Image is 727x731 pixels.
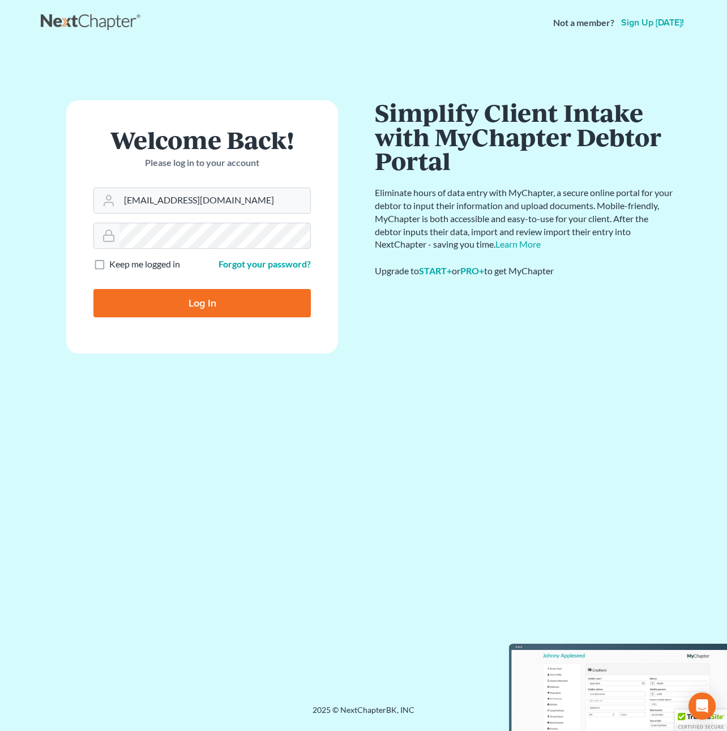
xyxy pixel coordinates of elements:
input: Email Address [119,188,310,213]
a: PRO+ [460,265,484,276]
div: Open Intercom Messenger [688,692,716,720]
a: Learn More [495,239,541,249]
div: TrustedSite Certified [675,709,727,731]
p: Eliminate hours of data entry with MyChapter, a secure online portal for your debtor to input the... [375,186,675,251]
div: Upgrade to or to get MyChapter [375,265,675,278]
div: 2025 © NextChapterBK, INC [41,704,686,725]
a: START+ [419,265,452,276]
a: Forgot your password? [219,258,311,269]
p: Please log in to your account [93,156,311,169]
strong: Not a member? [553,16,614,29]
input: Log In [93,289,311,317]
h1: Welcome Back! [93,127,311,152]
h1: Simplify Client Intake with MyChapter Debtor Portal [375,100,675,173]
a: Sign up [DATE]! [619,18,686,27]
label: Keep me logged in [109,258,180,271]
